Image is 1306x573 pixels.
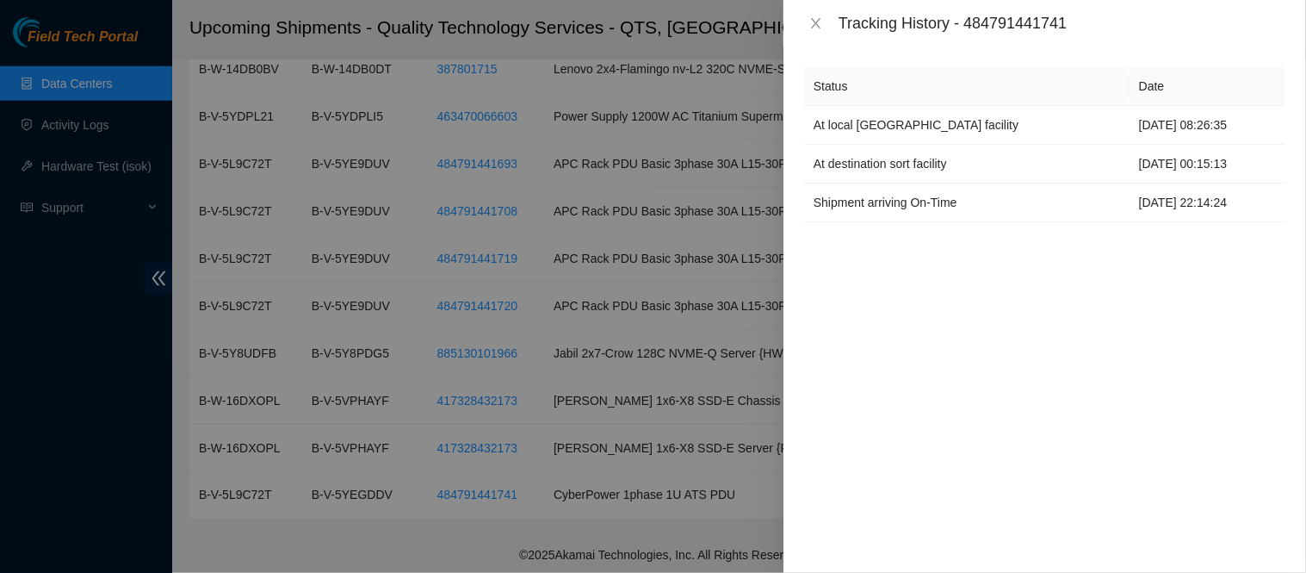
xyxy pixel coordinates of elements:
[804,145,1130,184] td: At destination sort facility
[804,184,1130,222] td: Shipment arriving On-Time
[1130,106,1285,145] td: [DATE] 08:26:35
[809,16,823,30] span: close
[839,14,1285,33] div: Tracking History - 484791441741
[804,67,1130,106] th: Status
[804,106,1130,145] td: At local [GEOGRAPHIC_DATA] facility
[1130,145,1285,184] td: [DATE] 00:15:13
[1130,67,1285,106] th: Date
[1130,184,1285,222] td: [DATE] 22:14:24
[804,16,828,32] button: Close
